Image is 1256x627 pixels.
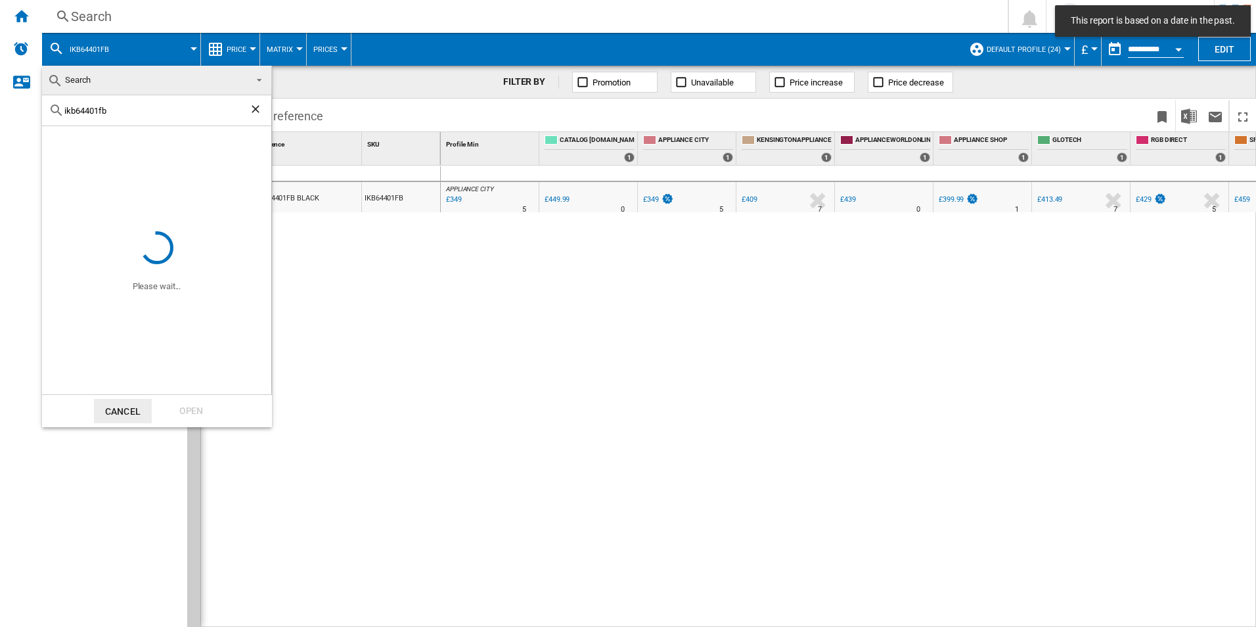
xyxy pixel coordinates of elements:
ng-transclude: Please wait... [133,281,181,291]
input: Search Reference [64,106,249,116]
button: Cancel [94,399,152,423]
div: Open [162,399,220,423]
ng-md-icon: Clear search [249,103,265,118]
span: Search [65,75,91,85]
span: This report is based on a date in the past. [1067,14,1239,28]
